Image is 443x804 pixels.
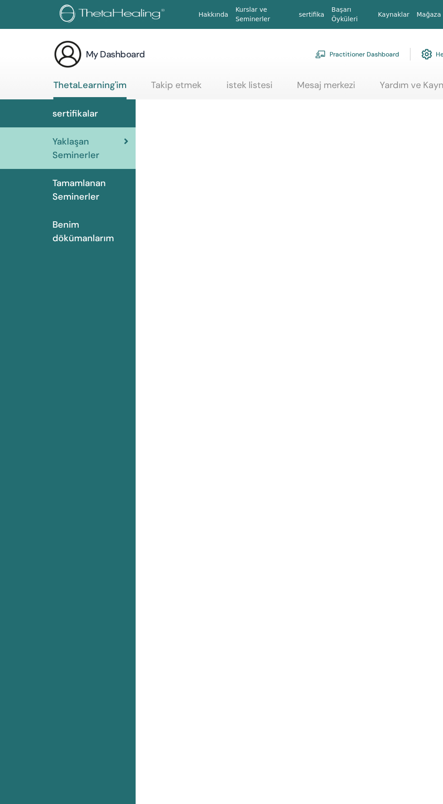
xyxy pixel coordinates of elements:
[60,5,168,25] img: logo.png
[195,6,232,23] a: Hakkında
[226,79,273,97] a: istek listesi
[421,47,432,62] img: cog.svg
[232,1,295,28] a: Kurslar ve Seminerler
[52,107,98,120] span: sertifikalar
[315,50,326,58] img: chalkboard-teacher.svg
[86,48,145,61] h3: My Dashboard
[52,218,128,245] span: Benim dökümanlarım
[315,44,399,64] a: Practitioner Dashboard
[297,79,355,97] a: Mesaj merkezi
[53,40,82,69] img: generic-user-icon.jpg
[52,135,124,162] span: Yaklaşan Seminerler
[328,1,374,28] a: Başarı Öyküleri
[295,6,328,23] a: sertifika
[151,79,202,97] a: Takip etmek
[53,79,127,99] a: ThetaLearning'im
[52,176,128,203] span: Tamamlanan Seminerler
[374,6,413,23] a: Kaynaklar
